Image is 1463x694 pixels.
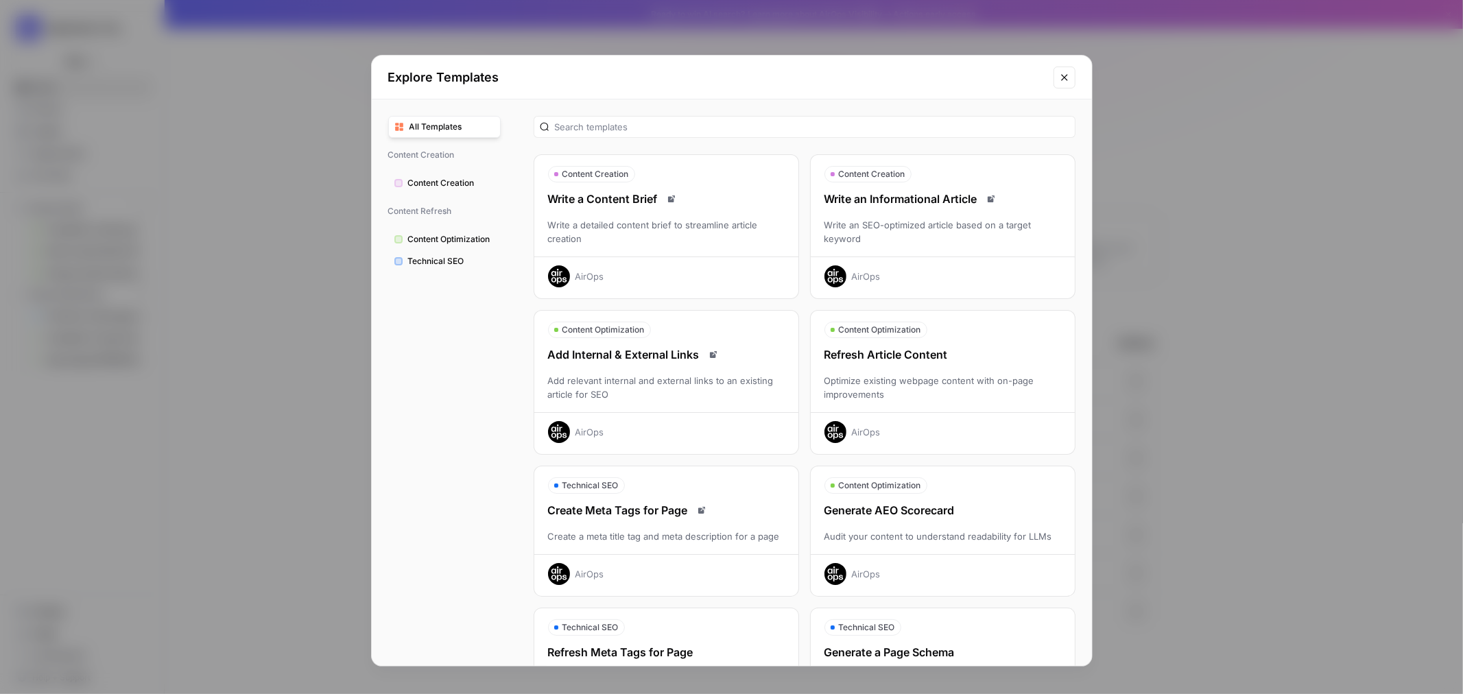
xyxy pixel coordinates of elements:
span: Content Optimization [839,324,921,336]
span: Content Creation [388,143,501,167]
a: Read docs [663,191,680,207]
button: Content OptimizationRefresh Article ContentOptimize existing webpage content with on-page improve... [810,310,1075,455]
div: AirOps [575,270,604,283]
button: Content OptimizationGenerate AEO ScorecardAudit your content to understand readability for LLMsAi... [810,466,1075,597]
div: AirOps [575,567,604,581]
span: Content Creation [839,168,905,180]
div: Audit your content to understand readability for LLMs [811,529,1075,543]
a: Read docs [983,191,999,207]
div: Write a detailed content brief to streamline article creation [534,218,798,246]
div: Write a Content Brief [534,191,798,207]
span: Technical SEO [562,621,619,634]
input: Search templates [555,120,1069,134]
button: Close modal [1054,67,1075,88]
div: AirOps [575,425,604,439]
div: Refresh Article Content [811,346,1075,363]
span: Content Optimization [408,233,495,246]
button: Technical SEO [388,250,501,272]
span: Content Refresh [388,200,501,223]
span: Technical SEO [562,479,619,492]
div: Generate AEO Scorecard [811,502,1075,518]
a: Read docs [693,502,710,518]
div: Write an SEO-optimized article based on a target keyword [811,218,1075,246]
a: Read docs [705,346,722,363]
div: AirOps [852,567,881,581]
span: Content Optimization [839,479,921,492]
div: Optimize existing webpage content with on-page improvements [811,374,1075,401]
div: Create a meta title tag and meta description for a page [534,529,798,543]
div: AirOps [852,270,881,283]
span: Technical SEO [408,255,495,267]
div: Write an Informational Article [811,191,1075,207]
span: All Templates [409,121,495,133]
span: Content Optimization [562,324,645,336]
span: Technical SEO [839,621,895,634]
button: Technical SEOCreate Meta Tags for PageRead docsCreate a meta title tag and meta description for a... [534,466,799,597]
div: Add relevant internal and external links to an existing article for SEO [534,374,798,401]
span: Content Creation [562,168,629,180]
span: Content Creation [408,177,495,189]
button: Content CreationWrite an Informational ArticleRead docsWrite an SEO-optimized article based on a ... [810,154,1075,299]
div: AirOps [852,425,881,439]
button: Content Optimization [388,228,501,250]
button: Content Creation [388,172,501,194]
button: All Templates [388,116,501,138]
button: Content OptimizationAdd Internal & External LinksRead docsAdd relevant internal and external link... [534,310,799,455]
div: Refresh Meta Tags for Page [534,644,798,660]
div: Generate a Page Schema [811,644,1075,660]
h2: Explore Templates [388,68,1045,87]
div: Add Internal & External Links [534,346,798,363]
button: Content CreationWrite a Content BriefRead docsWrite a detailed content brief to streamline articl... [534,154,799,299]
div: Create Meta Tags for Page [534,502,798,518]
